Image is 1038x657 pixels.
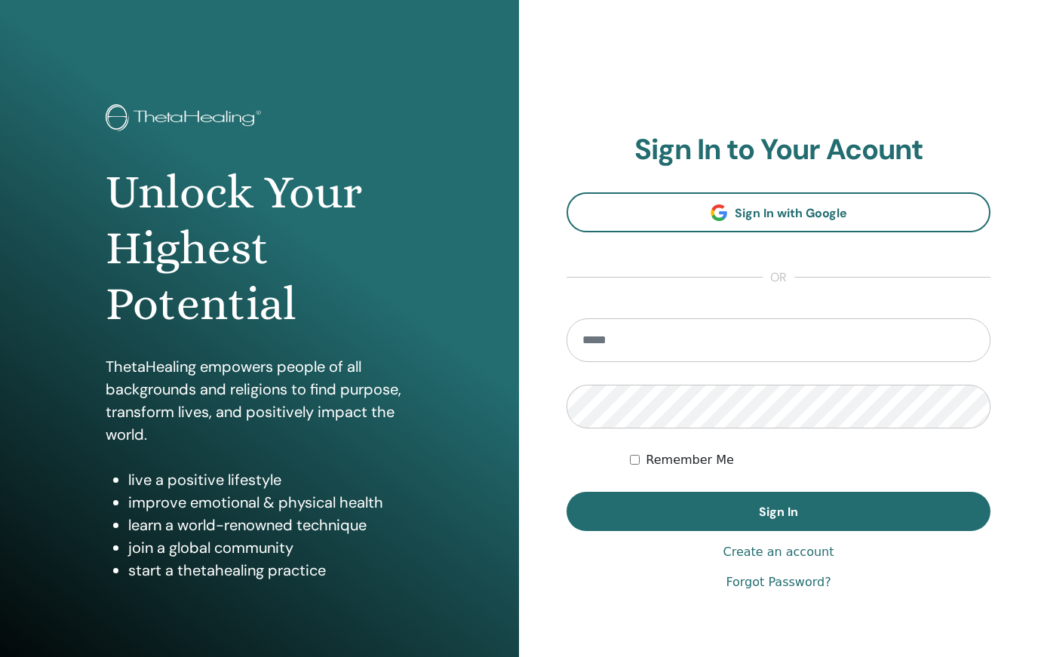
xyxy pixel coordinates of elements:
[630,451,990,469] div: Keep me authenticated indefinitely or until I manually logout
[128,514,414,536] li: learn a world-renowned technique
[106,355,414,446] p: ThetaHealing empowers people of all backgrounds and religions to find purpose, transform lives, a...
[646,451,734,469] label: Remember Me
[723,543,834,561] a: Create an account
[106,164,414,333] h1: Unlock Your Highest Potential
[128,468,414,491] li: live a positive lifestyle
[567,192,990,232] a: Sign In with Google
[763,269,794,287] span: or
[128,559,414,582] li: start a thetahealing practice
[567,133,990,167] h2: Sign In to Your Acount
[759,504,798,520] span: Sign In
[128,491,414,514] li: improve emotional & physical health
[735,205,847,221] span: Sign In with Google
[128,536,414,559] li: join a global community
[567,492,990,531] button: Sign In
[726,573,831,591] a: Forgot Password?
